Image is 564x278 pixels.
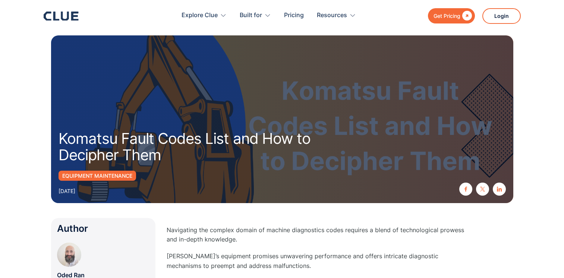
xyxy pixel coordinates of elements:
[317,4,356,27] div: Resources
[59,186,75,196] div: [DATE]
[284,4,304,27] a: Pricing
[428,8,475,23] a: Get Pricing
[497,187,502,192] img: linkedin icon
[240,4,271,27] div: Built for
[182,4,227,27] div: Explore Clue
[317,4,347,27] div: Resources
[59,171,136,181] a: Equipment Maintenance
[57,224,149,233] div: Author
[57,243,81,267] img: Oded Ran
[182,4,218,27] div: Explore Clue
[434,11,460,20] div: Get Pricing
[463,187,468,192] img: facebook icon
[240,4,262,27] div: Built for
[167,225,465,244] p: Navigating the complex domain of machine diagnostics codes requires a blend of technological prow...
[460,11,472,20] div: 
[59,130,372,163] h1: Komatsu Fault Codes List and How to Decipher Them
[482,8,521,24] a: Login
[480,187,485,192] img: twitter X icon
[167,252,465,270] p: [PERSON_NAME]’s equipment promises unwavering performance and offers intricate diagnostic mechani...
